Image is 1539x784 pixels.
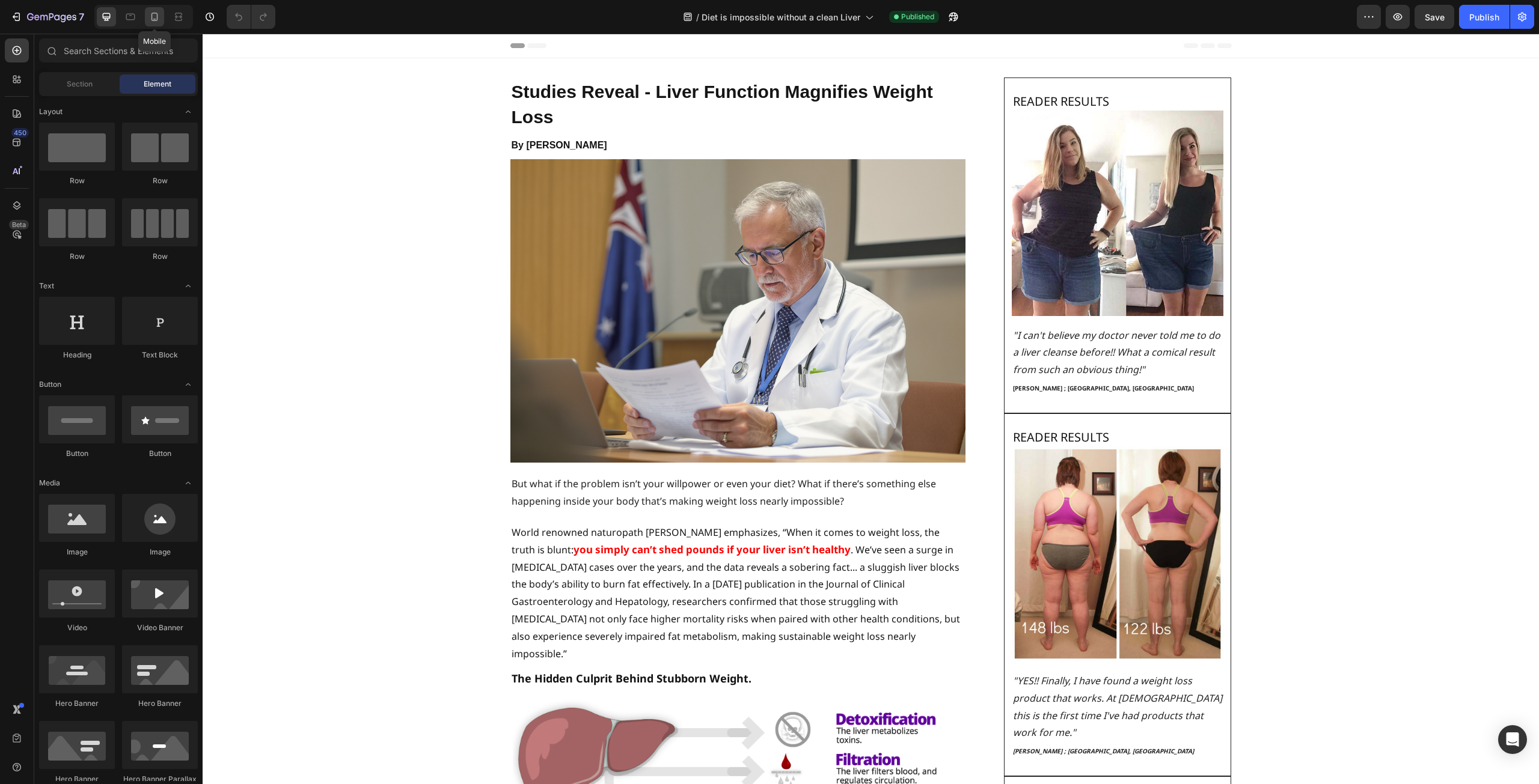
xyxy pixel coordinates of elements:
[11,128,29,138] div: 450
[122,698,198,709] div: Hero Banner
[1469,11,1499,23] div: Publish
[179,375,198,394] span: Toggle open
[9,220,29,229] div: Beta
[122,175,198,186] div: Row
[39,106,63,117] span: Layout
[122,622,198,633] div: Video Banner
[227,5,275,29] div: Undo/Redo
[67,79,93,90] span: Section
[810,350,991,359] strong: [PERSON_NAME] ; [GEOGRAPHIC_DATA], [GEOGRAPHIC_DATA]
[179,102,198,121] span: Toggle open
[79,10,84,24] p: 7
[39,350,115,360] div: Heading
[809,77,1021,282] img: Alt Image
[39,448,115,459] div: Button
[203,34,1539,784] iframe: Design area
[39,281,54,291] span: Text
[809,413,1021,628] img: Alt Image
[1459,5,1510,29] button: Publish
[39,547,115,558] div: Image
[39,478,60,488] span: Media
[39,379,61,390] span: Button
[39,251,115,262] div: Row
[809,59,1021,77] h2: READER RESULTS
[1425,12,1445,22] span: Save
[39,38,198,62] input: Search Sections & Elements
[1498,725,1527,754] div: Open Intercom Messenger
[309,637,549,652] strong: The Hidden Culprit Behind Stubborn Weight.
[179,473,198,493] span: Toggle open
[1415,5,1454,29] button: Save
[901,11,934,22] span: Published
[122,251,198,262] div: Row
[5,5,90,29] button: 7
[179,276,198,296] span: Toggle open
[810,640,1020,705] i: "YES!! Finally, I have found a weight loss product that works. At [DEMOGRAPHIC_DATA] this is the ...
[309,443,733,474] span: But what if the problem isn’t your willpower or even your diet? What if there’s something else ha...
[309,106,405,117] strong: By [PERSON_NAME]
[308,126,763,429] img: Alt Image
[39,175,115,186] div: Row
[122,350,198,360] div: Text Block
[702,11,860,23] span: Diet is impossible without a clean Liver
[122,448,198,459] div: Button
[809,395,1021,413] h2: READER RESULTS
[39,622,115,633] div: Video
[810,295,1018,343] i: "I can't believe my doctor never told me to do a liver cleanse before!! What a comical result fro...
[371,509,648,523] strong: you simply can’t shed pounds if your liver isn’t healthy
[122,547,198,558] div: Image
[309,490,762,628] p: World renowned naturopath [PERSON_NAME] emphasizes, “When it comes to weight loss, the truth is b...
[309,48,730,93] span: Studies Reveal - Liver Function Magnifies Weight Loss
[810,713,991,722] strong: [PERSON_NAME] ; [GEOGRAPHIC_DATA], [GEOGRAPHIC_DATA]
[39,698,115,709] div: Hero Banner
[144,79,171,90] span: Element
[696,11,699,23] span: /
